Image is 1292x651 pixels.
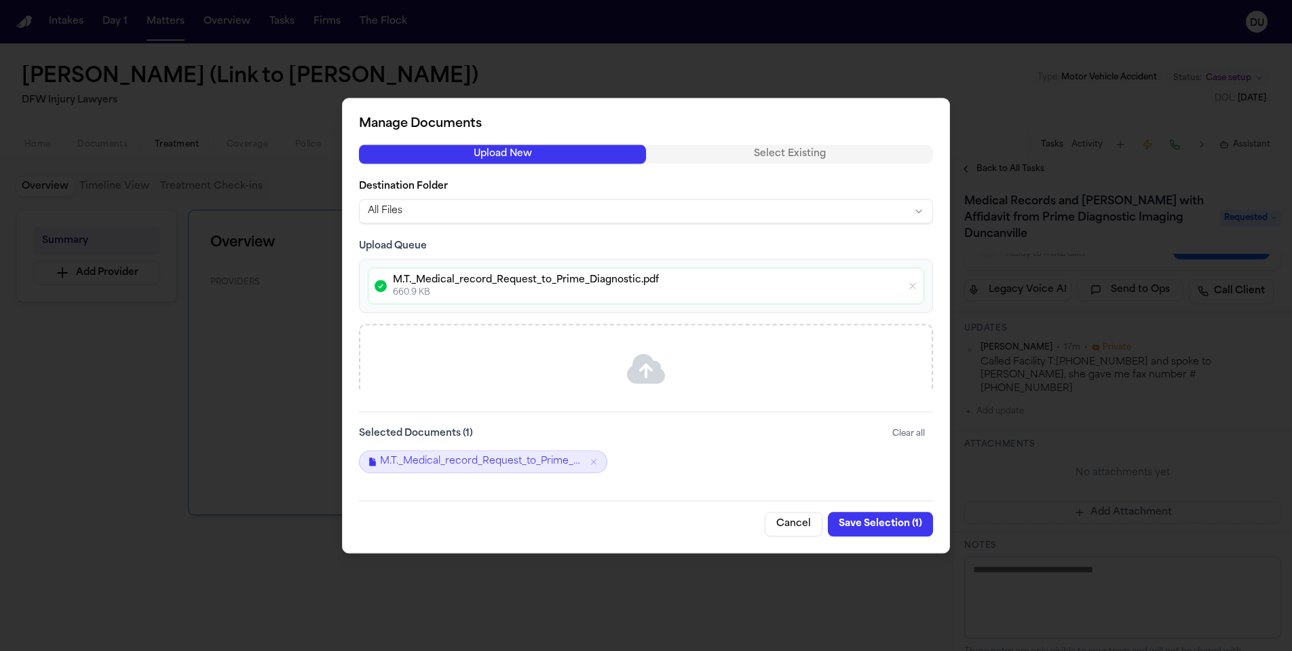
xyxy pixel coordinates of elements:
[393,274,902,287] p: M.T._Medical_record_Request_to_Prime_Diagnostic.pdf
[359,180,933,193] label: Destination Folder
[380,455,584,468] span: M.T._Medical_record_Request_to_Prime_Diagnostic.pdf
[589,457,598,466] button: Remove M.T._Medical_record_Request_to_Prime_Diagnostic.pdf
[359,240,933,253] h3: Upload Queue
[359,427,473,441] label: Selected Documents ( 1 )
[765,512,822,536] button: Cancel
[359,115,933,134] h2: Manage Documents
[359,145,646,164] button: Upload New
[393,287,902,298] p: 660.9 KB
[646,145,933,164] button: Select Existing
[884,423,933,445] button: Clear all
[828,512,933,536] button: Save Selection (1)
